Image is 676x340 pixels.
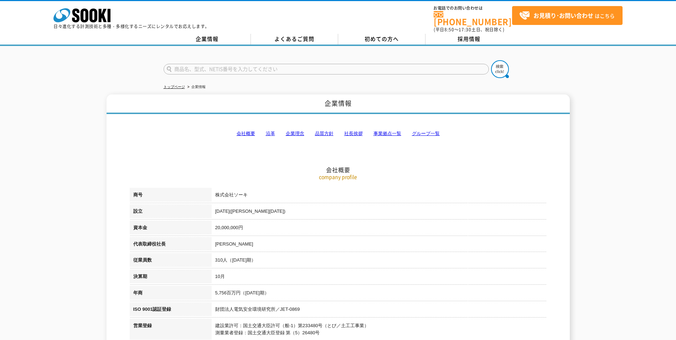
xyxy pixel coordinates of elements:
[434,26,504,33] span: (平日 ～ 土日、祝日除く)
[130,95,547,174] h2: 会社概要
[164,64,489,74] input: 商品名、型式、NETIS番号を入力してください
[130,188,212,204] th: 商号
[365,35,399,43] span: 初めての方へ
[533,11,593,20] strong: お見積り･お問い合わせ
[425,34,513,45] a: 採用情報
[164,34,251,45] a: 企業情報
[212,253,547,269] td: 310人（[DATE]期）
[130,253,212,269] th: 従業員数
[130,286,212,302] th: 年商
[434,11,512,26] a: [PHONE_NUMBER]
[512,6,623,25] a: お見積り･お問い合わせはこちら
[412,131,440,136] a: グループ一覧
[186,83,206,91] li: 企業情報
[130,237,212,253] th: 代表取締役社長
[237,131,255,136] a: 会社概要
[444,26,454,33] span: 8:50
[434,6,512,10] span: お電話でのお問い合わせは
[344,131,363,136] a: 社長挨拶
[251,34,338,45] a: よくあるご質問
[53,24,210,29] p: 日々進化する計測技術と多種・多様化するニーズにレンタルでお応えします。
[286,131,304,136] a: 企業理念
[212,188,547,204] td: 株式会社ソーキ
[107,94,570,114] h1: 企業情報
[130,269,212,286] th: 決算期
[212,286,547,302] td: 5,756百万円（[DATE]期）
[212,302,547,319] td: 財団法人電気安全環境研究所／JET-0869
[212,269,547,286] td: 10月
[212,221,547,237] td: 20,000,000円
[519,10,615,21] span: はこちら
[164,85,185,89] a: トップページ
[266,131,275,136] a: 沿革
[130,302,212,319] th: ISO 9001認証登録
[373,131,401,136] a: 事業拠点一覧
[491,60,509,78] img: btn_search.png
[338,34,425,45] a: 初めての方へ
[212,237,547,253] td: [PERSON_NAME]
[315,131,334,136] a: 品質方針
[130,204,212,221] th: 設立
[130,173,547,181] p: company profile
[212,204,547,221] td: [DATE]([PERSON_NAME][DATE])
[459,26,471,33] span: 17:30
[130,221,212,237] th: 資本金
